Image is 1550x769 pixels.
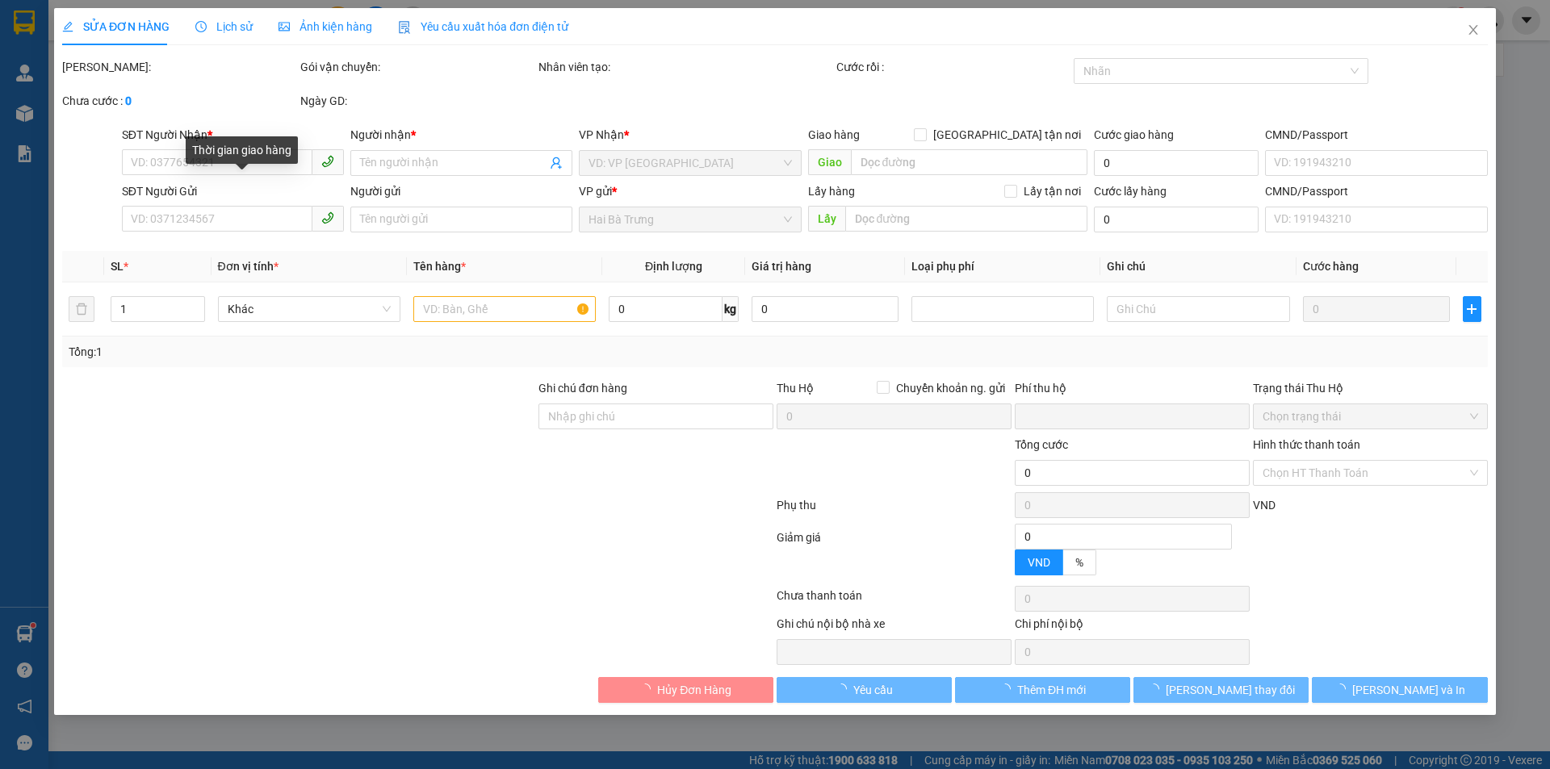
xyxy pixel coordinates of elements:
[1017,681,1086,699] span: Thêm ĐH mới
[413,260,466,273] span: Tên hàng
[657,681,731,699] span: Hủy Đơn Hàng
[1303,296,1450,322] input: 0
[927,126,1087,144] span: [GEOGRAPHIC_DATA] tận nơi
[645,260,702,273] span: Định lượng
[195,21,207,32] span: clock-circle
[1467,23,1480,36] span: close
[845,206,1087,232] input: Dọc đường
[1463,296,1481,322] button: plus
[300,58,535,76] div: Gói vận chuyển:
[62,21,73,32] span: edit
[1028,556,1050,569] span: VND
[1263,404,1478,428] span: Chọn trạng thái
[122,126,344,144] div: SĐT Người Nhận
[413,296,596,322] input: VD: Bàn, Ghế
[775,587,1013,615] div: Chưa thanh toán
[777,615,1012,639] div: Ghi chú nội bộ nhà xe
[1166,681,1295,699] span: [PERSON_NAME] thay đổi
[69,343,598,361] div: Tổng: 1
[1075,556,1083,569] span: %
[890,379,1012,397] span: Chuyển khoản ng. gửi
[1094,150,1259,176] input: Cước giao hàng
[752,260,811,273] span: Giá trị hàng
[279,20,372,33] span: Ảnh kiện hàng
[1334,683,1352,695] span: loading
[1253,499,1276,512] span: VND
[589,207,792,232] span: Hai Bà Trưng
[1094,128,1174,141] label: Cước giao hàng
[598,677,773,703] button: Hủy Đơn Hàng
[186,136,298,164] div: Thời gian giao hàng
[1017,182,1087,200] span: Lấy tận nơi
[851,149,1087,175] input: Dọc đường
[122,182,344,200] div: SĐT Người Gửi
[218,260,279,273] span: Đơn vị tính
[1253,379,1488,397] div: Trạng thái Thu Hộ
[853,681,893,699] span: Yêu cầu
[300,92,535,110] div: Ngày GD:
[1108,296,1290,322] input: Ghi Chú
[1101,251,1297,282] th: Ghi chú
[1352,681,1465,699] span: [PERSON_NAME] và In
[836,58,1071,76] div: Cước rồi :
[69,296,94,322] button: delete
[1265,182,1487,200] div: CMND/Passport
[1253,438,1360,451] label: Hình thức thanh toán
[538,58,833,76] div: Nhân viên tạo:
[808,128,860,141] span: Giao hàng
[1148,683,1166,695] span: loading
[62,92,297,110] div: Chưa cước :
[350,126,572,144] div: Người nhận
[279,21,290,32] span: picture
[777,677,952,703] button: Yêu cầu
[639,683,657,695] span: loading
[955,677,1130,703] button: Thêm ĐH mới
[775,529,1013,583] div: Giảm giá
[905,251,1100,282] th: Loại phụ phí
[1303,260,1359,273] span: Cước hàng
[125,94,132,107] b: 0
[999,683,1017,695] span: loading
[321,211,334,224] span: phone
[777,382,814,395] span: Thu Hộ
[1094,207,1259,232] input: Cước lấy hàng
[398,20,568,33] span: Yêu cầu xuất hóa đơn điện tử
[836,683,853,695] span: loading
[551,157,563,169] span: user-add
[808,149,851,175] span: Giao
[350,182,572,200] div: Người gửi
[1265,126,1487,144] div: CMND/Passport
[321,155,334,168] span: phone
[580,182,802,200] div: VP gửi
[1015,379,1250,403] div: Phí thu hộ
[723,296,739,322] span: kg
[195,20,253,33] span: Lịch sử
[1094,185,1167,198] label: Cước lấy hàng
[1015,438,1068,451] span: Tổng cước
[1015,615,1250,639] div: Chi phí nội bộ
[808,185,855,198] span: Lấy hàng
[580,128,625,141] span: VP Nhận
[1313,677,1488,703] button: [PERSON_NAME] và In
[775,496,1013,525] div: Phụ thu
[808,206,845,232] span: Lấy
[1464,303,1480,316] span: plus
[62,58,297,76] div: [PERSON_NAME]:
[1133,677,1309,703] button: [PERSON_NAME] thay đổi
[538,382,627,395] label: Ghi chú đơn hàng
[398,21,411,34] img: icon
[228,297,391,321] span: Khác
[111,260,124,273] span: SL
[538,403,773,429] input: Ghi chú đơn hàng
[62,20,170,33] span: SỬA ĐƠN HÀNG
[1451,8,1496,53] button: Close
